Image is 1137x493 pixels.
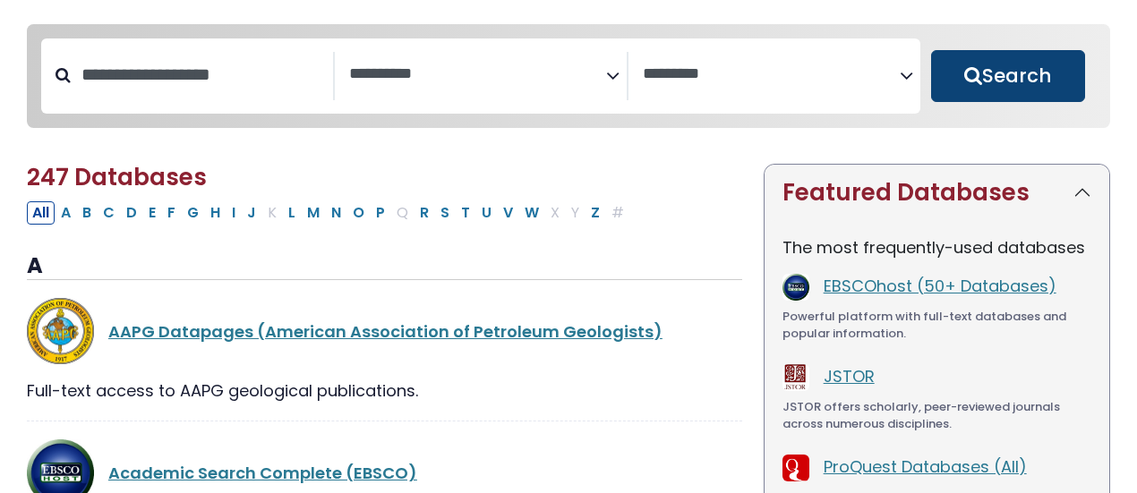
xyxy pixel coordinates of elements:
[643,65,900,84] textarea: Search
[205,201,226,225] button: Filter Results H
[77,201,97,225] button: Filter Results B
[824,275,1056,297] a: EBSCOhost (50+ Databases)
[27,161,207,193] span: 247 Databases
[371,201,390,225] button: Filter Results P
[765,165,1109,221] button: Featured Databases
[415,201,434,225] button: Filter Results R
[349,65,606,84] textarea: Search
[782,398,1091,433] div: JSTOR offers scholarly, peer-reviewed journals across numerous disciplines.
[498,201,518,225] button: Filter Results V
[227,201,241,225] button: Filter Results I
[476,201,497,225] button: Filter Results U
[108,462,417,484] a: Academic Search Complete (EBSCO)
[782,235,1091,259] p: The most frequently-used databases
[824,455,1027,478] a: ProQuest Databases (All)
[162,201,181,225] button: Filter Results F
[302,201,325,225] button: Filter Results M
[931,50,1085,102] button: Submit for Search Results
[824,365,875,387] a: JSTOR
[519,201,544,225] button: Filter Results W
[56,201,76,225] button: Filter Results A
[143,201,161,225] button: Filter Results E
[71,60,333,89] input: Search database by title or keyword
[27,200,631,223] div: Alpha-list to filter by first letter of database name
[347,201,370,225] button: Filter Results O
[98,201,120,225] button: Filter Results C
[326,201,346,225] button: Filter Results N
[242,201,261,225] button: Filter Results J
[27,24,1110,128] nav: Search filters
[121,201,142,225] button: Filter Results D
[456,201,475,225] button: Filter Results T
[27,378,742,403] div: Full-text access to AAPG geological publications.
[435,201,455,225] button: Filter Results S
[586,201,605,225] button: Filter Results Z
[782,308,1091,343] div: Powerful platform with full-text databases and popular information.
[27,201,55,225] button: All
[27,253,742,280] h3: A
[283,201,301,225] button: Filter Results L
[182,201,204,225] button: Filter Results G
[108,320,663,343] a: AAPG Datapages (American Association of Petroleum Geologists)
